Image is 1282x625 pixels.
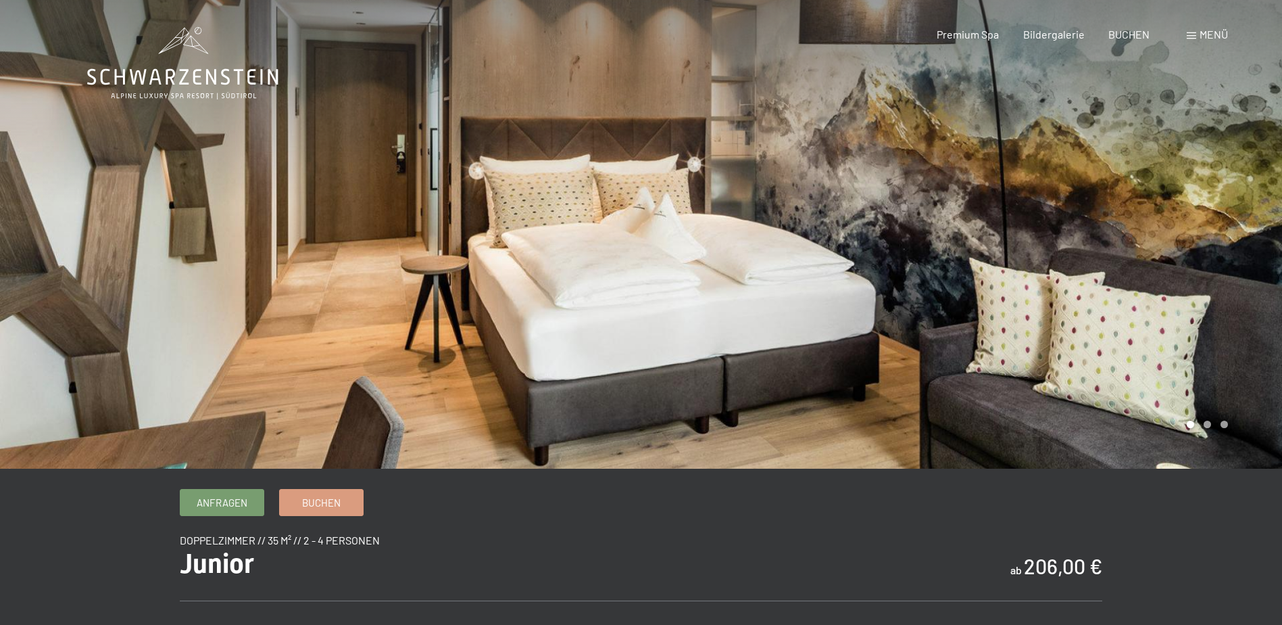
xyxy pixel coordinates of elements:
a: Buchen [280,490,363,515]
span: ab [1010,563,1022,576]
span: Doppelzimmer // 35 m² // 2 - 4 Personen [180,534,380,547]
a: BUCHEN [1108,28,1150,41]
b: 206,00 € [1024,554,1102,578]
a: Bildergalerie [1023,28,1085,41]
span: Buchen [302,496,341,510]
span: Anfragen [197,496,247,510]
a: Anfragen [180,490,264,515]
span: Junior [180,548,254,580]
a: Premium Spa [937,28,999,41]
span: Menü [1200,28,1228,41]
span: Einwilligung Marketing* [512,345,623,358]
